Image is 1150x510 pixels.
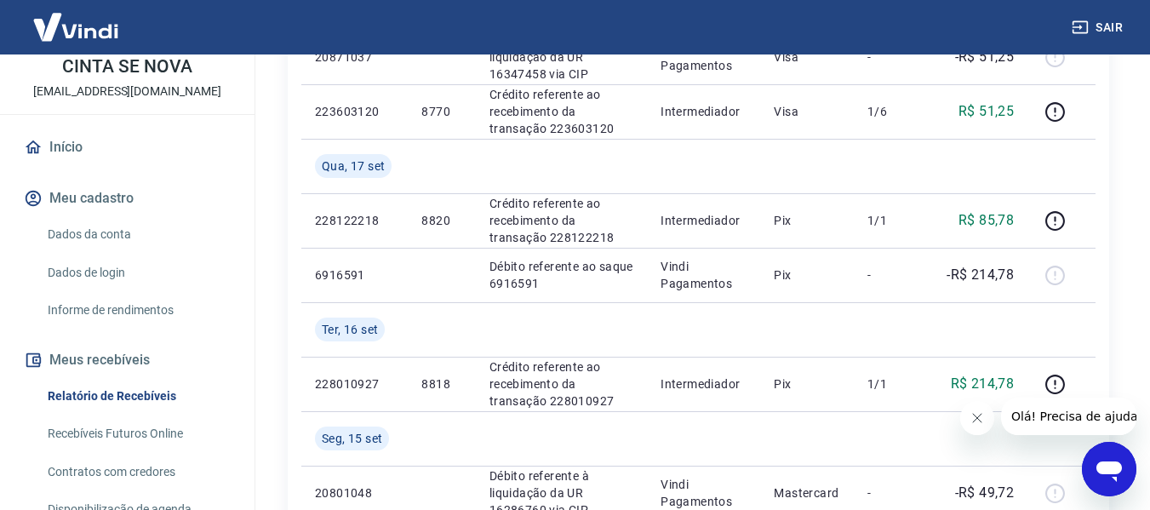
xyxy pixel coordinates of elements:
[41,255,234,290] a: Dados de login
[489,258,633,292] p: Débito referente ao saque 6916591
[421,103,461,120] p: 8770
[322,321,378,338] span: Ter, 16 set
[315,212,394,229] p: 228122218
[62,58,192,76] p: CINTA SE NOVA
[41,455,234,490] a: Contratos com credores
[33,83,221,100] p: [EMAIL_ADDRESS][DOMAIN_NAME]
[947,265,1014,285] p: -R$ 214,78
[41,416,234,451] a: Recebíveis Futuros Online
[867,266,918,284] p: -
[774,212,840,229] p: Pix
[20,129,234,166] a: Início
[322,430,382,447] span: Seg, 15 set
[867,103,918,120] p: 1/6
[315,266,394,284] p: 6916591
[774,49,840,66] p: Visa
[41,217,234,252] a: Dados da conta
[955,47,1015,67] p: -R$ 51,25
[1001,398,1136,435] iframe: Mensagem da empresa
[661,212,747,229] p: Intermediador
[315,103,394,120] p: 223603120
[1068,12,1130,43] button: Sair
[315,375,394,393] p: 228010927
[661,375,747,393] p: Intermediador
[951,374,1015,394] p: R$ 214,78
[421,375,461,393] p: 8818
[867,375,918,393] p: 1/1
[774,103,840,120] p: Visa
[960,401,994,435] iframe: Fechar mensagem
[774,375,840,393] p: Pix
[315,49,394,66] p: 20871037
[489,195,633,246] p: Crédito referente ao recebimento da transação 228122218
[867,49,918,66] p: -
[661,103,747,120] p: Intermediador
[958,210,1014,231] p: R$ 85,78
[20,341,234,379] button: Meus recebíveis
[489,32,633,83] p: Débito referente à liquidação da UR 16347458 via CIP
[20,180,234,217] button: Meu cadastro
[867,484,918,501] p: -
[10,12,143,26] span: Olá! Precisa de ajuda?
[315,484,394,501] p: 20801048
[661,476,747,510] p: Vindi Pagamentos
[20,1,131,53] img: Vindi
[489,86,633,137] p: Crédito referente ao recebimento da transação 223603120
[41,379,234,414] a: Relatório de Recebíveis
[661,258,747,292] p: Vindi Pagamentos
[774,266,840,284] p: Pix
[958,101,1014,122] p: R$ 51,25
[1082,442,1136,496] iframe: Botão para abrir a janela de mensagens
[322,158,385,175] span: Qua, 17 set
[867,212,918,229] p: 1/1
[955,483,1015,503] p: -R$ 49,72
[661,40,747,74] p: Vindi Pagamentos
[41,293,234,328] a: Informe de rendimentos
[774,484,840,501] p: Mastercard
[421,212,461,229] p: 8820
[489,358,633,410] p: Crédito referente ao recebimento da transação 228010927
